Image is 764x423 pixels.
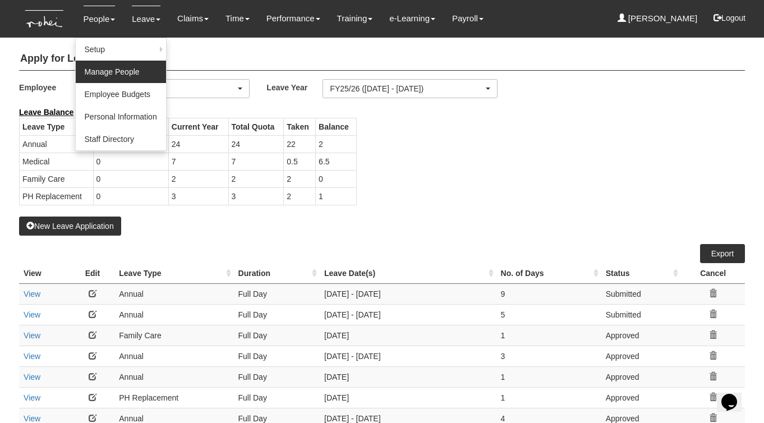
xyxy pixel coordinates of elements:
[168,135,228,153] td: 24
[24,310,40,319] a: View
[618,6,698,31] a: [PERSON_NAME]
[93,187,168,205] td: 0
[168,153,228,170] td: 7
[496,304,601,325] td: 5
[70,263,114,284] th: Edit
[114,366,233,387] td: Annual
[681,263,745,284] th: Cancel
[228,118,284,135] th: Total Quota
[234,283,320,304] td: Full Day
[700,244,745,263] a: Export
[320,325,496,346] td: [DATE]
[320,283,496,304] td: [DATE] - [DATE]
[114,263,233,284] th: Leave Type : activate to sort column ascending
[284,135,316,153] td: 22
[24,331,40,340] a: View
[20,118,94,135] th: Leave Type
[228,153,284,170] td: 7
[20,187,94,205] td: PH Replacement
[601,283,682,304] td: Submitted
[601,387,682,408] td: Approved
[228,135,284,153] td: 24
[114,346,233,366] td: Annual
[496,346,601,366] td: 3
[93,170,168,187] td: 0
[24,393,40,402] a: View
[452,6,484,31] a: Payroll
[76,105,166,128] a: Personal Information
[284,118,316,135] th: Taken
[225,6,250,31] a: Time
[234,263,320,284] th: Duration : activate to sort column ascending
[114,304,233,325] td: Annual
[320,346,496,366] td: [DATE] - [DATE]
[266,6,320,31] a: Performance
[228,187,284,205] td: 3
[24,373,40,381] a: View
[330,83,483,94] div: FY25/26 ([DATE] - [DATE])
[114,283,233,304] td: Annual
[24,352,40,361] a: View
[496,283,601,304] td: 9
[601,325,682,346] td: Approved
[316,135,357,153] td: 2
[320,263,496,284] th: Leave Date(s) : activate to sort column ascending
[19,263,70,284] th: View
[601,346,682,366] td: Approved
[234,325,320,346] td: Full Day
[320,387,496,408] td: [DATE]
[284,187,316,205] td: 2
[316,187,357,205] td: 1
[496,366,601,387] td: 1
[76,61,166,83] a: Manage People
[389,6,435,31] a: e-Learning
[76,38,166,61] a: Setup
[601,263,682,284] th: Status : activate to sort column ascending
[19,48,745,71] h4: Apply for Leave
[24,289,40,298] a: View
[228,170,284,187] td: 2
[706,4,753,31] button: Logout
[496,387,601,408] td: 1
[19,108,73,117] b: Leave Balance
[601,304,682,325] td: Submitted
[323,79,497,98] button: FY25/26 ([DATE] - [DATE])
[168,187,228,205] td: 3
[168,118,228,135] th: Current Year
[234,304,320,325] td: Full Day
[114,325,233,346] td: Family Care
[496,325,601,346] td: 1
[132,6,160,32] a: Leave
[234,366,320,387] td: Full Day
[266,79,323,95] label: Leave Year
[316,153,357,170] td: 6.5
[20,170,94,187] td: Family Care
[114,387,233,408] td: PH Replacement
[177,6,209,31] a: Claims
[320,304,496,325] td: [DATE] - [DATE]
[601,366,682,387] td: Approved
[717,378,753,412] iframe: chat widget
[19,217,121,236] button: New Leave Application
[234,387,320,408] td: Full Day
[168,170,228,187] td: 2
[316,170,357,187] td: 0
[93,153,168,170] td: 0
[337,6,373,31] a: Training
[84,6,116,32] a: People
[76,83,166,105] a: Employee Budgets
[19,79,75,95] label: Employee
[284,170,316,187] td: 2
[496,263,601,284] th: No. of Days : activate to sort column ascending
[284,153,316,170] td: 0.5
[76,128,166,150] a: Staff Directory
[20,135,94,153] td: Annual
[20,153,94,170] td: Medical
[24,414,40,423] a: View
[316,118,357,135] th: Balance
[320,366,496,387] td: [DATE]
[234,346,320,366] td: Full Day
